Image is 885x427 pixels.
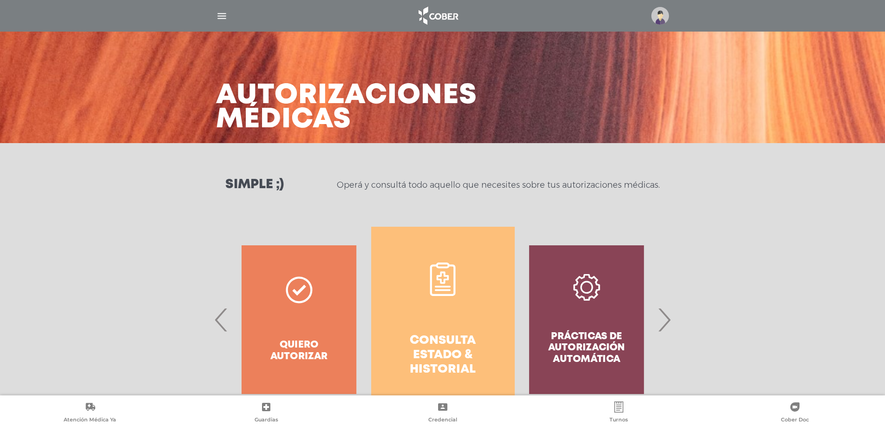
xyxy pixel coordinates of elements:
a: Atención Médica Ya [2,401,178,425]
p: Operá y consultá todo aquello que necesites sobre tus autorizaciones médicas. [337,179,660,191]
img: profile-placeholder.svg [651,7,669,25]
span: Guardias [255,416,278,425]
img: Cober_menu-lines-white.svg [216,10,228,22]
a: Cober Doc [707,401,883,425]
span: Atención Médica Ya [64,416,116,425]
img: logo_cober_home-white.png [413,5,462,27]
a: Guardias [178,401,354,425]
span: Cober Doc [781,416,809,425]
h4: Consulta estado & historial [388,334,498,377]
h3: Simple ;) [225,178,284,191]
span: Previous [212,295,230,345]
h3: Autorizaciones médicas [216,84,477,132]
a: Turnos [531,401,707,425]
span: Credencial [428,416,457,425]
span: Next [655,295,673,345]
a: Credencial [354,401,531,425]
a: Consulta estado & historial [371,227,515,413]
span: Turnos [610,416,628,425]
